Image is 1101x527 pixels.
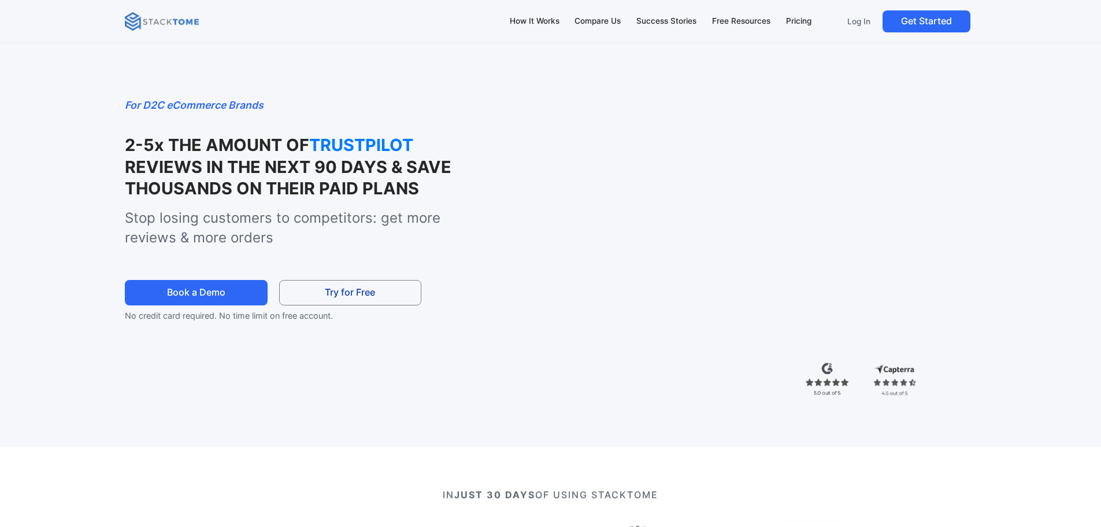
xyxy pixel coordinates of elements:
strong: REVIEWS IN THE NEXT 90 DAYS & SAVE THOUSANDS ON THEIR PAID PLANS [125,157,451,198]
a: Free Resources [706,9,776,34]
a: How It Works [504,9,565,34]
div: Compare Us [574,15,621,28]
a: Compare Us [569,9,627,34]
div: Pricing [786,15,811,28]
div: Success Stories [636,15,696,28]
a: Try for Free [279,280,421,306]
a: Book a Demo [125,280,267,306]
div: Free Resources [712,15,770,28]
div: How It Works [510,15,559,28]
p: Stop losing customers to competitors: get more reviews & more orders [125,208,491,247]
strong: TRUSTPILOT [309,134,425,156]
a: Get Started [883,10,970,32]
a: Log In [840,10,878,32]
strong: 2-5x THE AMOUNT OF [125,135,309,155]
a: Success Stories [631,9,702,34]
p: No credit card required. No time limit on free account. [125,309,442,323]
p: IN OF USING STACKTOME [168,488,933,502]
p: Log In [847,16,870,27]
iframe: StackTome- product_demo 07.24 - 1.3x speed (1080p) [516,97,976,356]
em: For D2C eCommerce Brands [125,99,264,111]
strong: JUST 30 DAYS [454,489,535,500]
a: Pricing [780,9,817,34]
